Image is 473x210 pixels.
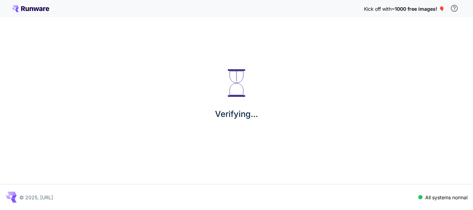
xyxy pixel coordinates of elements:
[19,194,53,201] p: © 2025, [URL]
[425,194,467,201] p: All systems normal
[364,6,392,12] span: Kick off with
[447,1,461,15] button: In order to qualify for free credit, you need to sign up with a business email address and click ...
[392,6,445,12] span: ~1000 free images! 🎈
[215,108,258,120] p: Verifying...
